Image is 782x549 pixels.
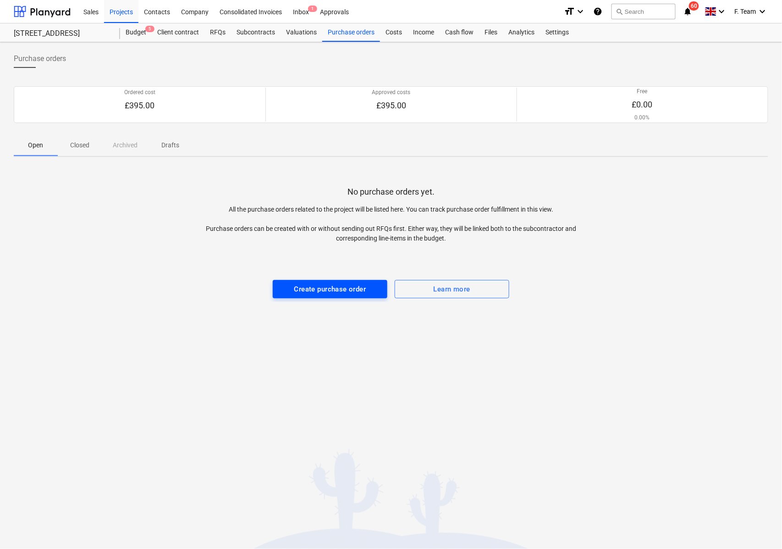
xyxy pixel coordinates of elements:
a: Client contract [152,23,204,42]
span: F. Team [735,8,756,15]
p: All the purchase orders related to the project will be listed here. You can track purchase order ... [203,205,580,243]
span: 1 [308,6,317,12]
a: Purchase orders [322,23,380,42]
a: Subcontracts [231,23,281,42]
p: No purchase orders yet. [347,186,435,197]
p: £395.00 [372,100,411,111]
button: Learn more [395,280,509,298]
span: 5 [145,26,154,32]
div: Budget [120,23,152,42]
p: Free [632,88,653,95]
span: search [616,8,623,15]
a: Cash flow [440,23,479,42]
i: keyboard_arrow_down [716,6,727,17]
a: Income [408,23,440,42]
p: Ordered cost [124,89,155,96]
i: Knowledge base [593,6,602,17]
i: keyboard_arrow_down [575,6,586,17]
i: notifications [683,6,692,17]
a: Costs [380,23,408,42]
a: Files [479,23,503,42]
button: Search [611,4,676,19]
p: Approved costs [372,89,411,96]
span: 60 [689,1,699,11]
i: format_size [564,6,575,17]
div: Learn more [434,283,470,295]
a: Budget5 [120,23,152,42]
button: Create purchase order [273,280,387,298]
p: Open [25,140,47,150]
span: Purchase orders [14,53,66,64]
i: keyboard_arrow_down [757,6,768,17]
p: 0.00% [632,114,653,122]
a: RFQs [204,23,231,42]
a: Settings [540,23,574,42]
a: Valuations [281,23,322,42]
p: £0.00 [632,99,653,110]
a: Analytics [503,23,540,42]
iframe: Chat Widget [736,505,782,549]
p: Closed [69,140,91,150]
p: Drafts [160,140,182,150]
div: [STREET_ADDRESS] [14,29,109,39]
p: £395.00 [124,100,155,111]
div: Create purchase order [294,283,366,295]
